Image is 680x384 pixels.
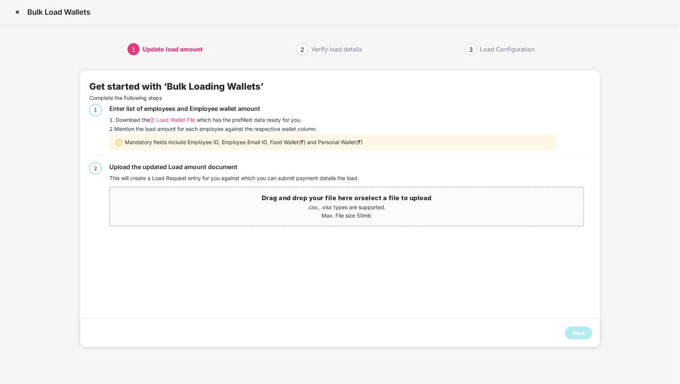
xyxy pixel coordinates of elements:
h3: Drag and drop your file here or [110,193,583,203]
img: svg+xml;base64,PHN2ZyBpZD0iQ3Jvc3MtMzJ4MzIiIHhtbG5zPSJodHRwOi8vd3d3LnczLm9yZy8yMDAwL3N2ZyIgd2lkdG... [11,6,23,18]
img: svg+xml;base64,PHN2ZyB4bWxucz0iaHR0cDovL3d3dy53My5vcmcvMjAwMC9zdmciIHdpZHRoPSIxMi4wNTMiIGhlaWdodD... [150,118,154,123]
div: 1. Download the which has the prefilled data ready for you. [109,116,590,124]
div: 2 [89,162,102,174]
div: 1 [89,104,102,116]
span: select a file to upload [362,194,432,202]
div: Next [573,329,585,337]
div: Mandatory fields include Employee ID, Employee Email ID, Food Wallet(₹) and Personal Wallet(₹) [109,134,557,151]
div: Enter list of employees and Employee wallet amount [109,104,590,113]
div: Load Configuration [480,43,535,55]
span: 1 [132,46,135,53]
span: Load Wallet File [156,116,195,124]
span: 2 [300,46,304,53]
div: Update load amount [143,43,203,55]
p: Max. File size 50mb [110,211,583,220]
p: Complete the Following steps [89,94,590,102]
p: Bulk Load Wallets [27,8,90,17]
div: This will create a Load Request entry for you against which you can submit payment details the load. [109,174,590,182]
span: 3 [469,46,473,53]
div: Upload the updated Load amount document [109,162,590,172]
div: Get started with ‘Bulk Loading Wallets’ [89,79,264,94]
p: .csv, .xlsx types are supported. [110,203,583,211]
span: Drag and drop your file here orselect a file to upload.csv, .xlsx types are supported.Max. File s... [110,187,583,226]
div: Verify load details [311,43,362,55]
img: svg+xml;base64,PHN2ZyBpZD0iV2FybmluZ18tXzIweDIwIiBkYXRhLW5hbWU9Ildhcm5pbmcgLSAyMHgyMCIgeG1sbnM9Im... [115,139,123,146]
div: 2. Mention the load amount for each employee against the respective wallet column. [109,125,590,133]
